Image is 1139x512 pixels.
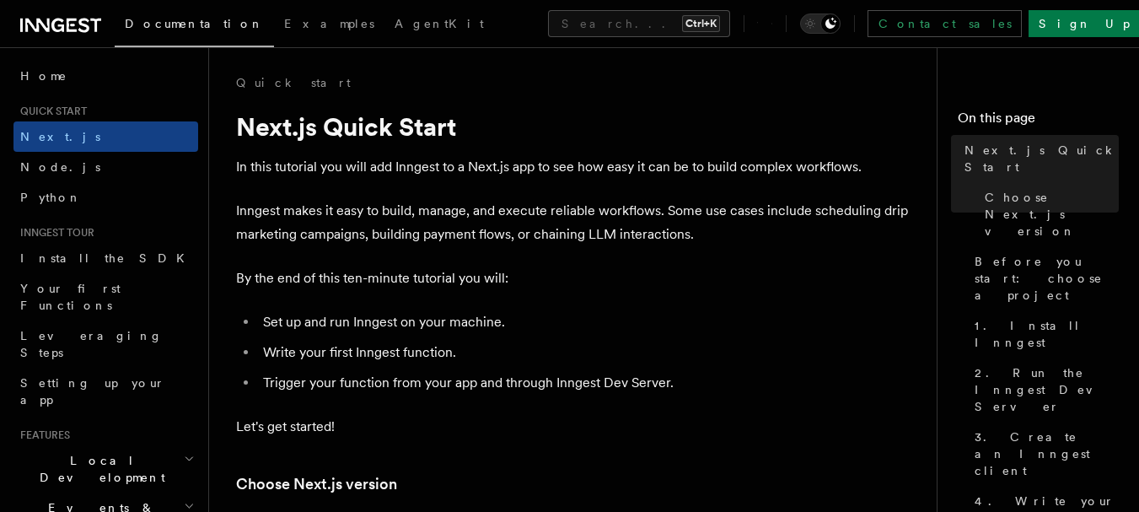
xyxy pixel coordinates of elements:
[985,189,1119,240] span: Choose Next.js version
[20,130,100,143] span: Next.js
[20,67,67,84] span: Home
[20,251,195,265] span: Install the SDK
[13,428,70,442] span: Features
[20,329,163,359] span: Leveraging Steps
[13,61,198,91] a: Home
[958,135,1119,182] a: Next.js Quick Start
[978,182,1119,246] a: Choose Next.js version
[13,243,198,273] a: Install the SDK
[975,317,1119,351] span: 1. Install Inngest
[548,10,730,37] button: Search...Ctrl+K
[13,452,184,486] span: Local Development
[274,5,384,46] a: Examples
[13,105,87,118] span: Quick start
[968,246,1119,310] a: Before you start: choose a project
[975,364,1119,415] span: 2. Run the Inngest Dev Server
[13,321,198,368] a: Leveraging Steps
[20,282,121,312] span: Your first Functions
[384,5,494,46] a: AgentKit
[20,160,100,174] span: Node.js
[975,428,1119,479] span: 3. Create an Inngest client
[236,74,351,91] a: Quick start
[13,121,198,152] a: Next.js
[236,111,911,142] h1: Next.js Quick Start
[258,371,911,395] li: Trigger your function from your app and through Inngest Dev Server.
[284,17,374,30] span: Examples
[258,310,911,334] li: Set up and run Inngest on your machine.
[236,199,911,246] p: Inngest makes it easy to build, manage, and execute reliable workflows. Some use cases include sc...
[968,310,1119,358] a: 1. Install Inngest
[236,267,911,290] p: By the end of this ten-minute tutorial you will:
[968,422,1119,486] a: 3. Create an Inngest client
[968,358,1119,422] a: 2. Run the Inngest Dev Server
[13,368,198,415] a: Setting up your app
[868,10,1022,37] a: Contact sales
[800,13,841,34] button: Toggle dark mode
[258,341,911,364] li: Write your first Inngest function.
[236,415,911,439] p: Let's get started!
[125,17,264,30] span: Documentation
[20,376,165,407] span: Setting up your app
[236,155,911,179] p: In this tutorial you will add Inngest to a Next.js app to see how easy it can be to build complex...
[236,472,397,496] a: Choose Next.js version
[13,152,198,182] a: Node.js
[20,191,82,204] span: Python
[964,142,1119,175] span: Next.js Quick Start
[13,273,198,321] a: Your first Functions
[13,182,198,213] a: Python
[395,17,484,30] span: AgentKit
[13,226,94,240] span: Inngest tour
[958,108,1119,135] h4: On this page
[975,253,1119,304] span: Before you start: choose a project
[13,445,198,493] button: Local Development
[115,5,274,47] a: Documentation
[682,15,720,32] kbd: Ctrl+K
